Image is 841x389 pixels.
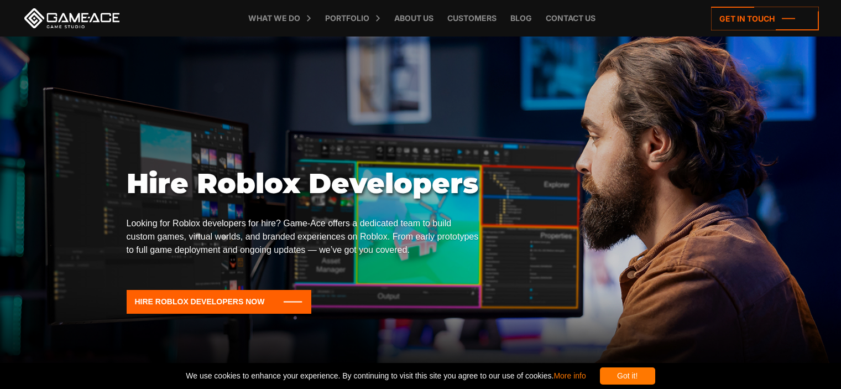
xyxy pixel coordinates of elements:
p: Looking for Roblox developers for hire? Game-Ace offers a dedicated team to build custom games, v... [127,217,479,257]
h1: Hire Roblox Developers [127,167,479,200]
span: We use cookies to enhance your experience. By continuing to visit this site you agree to our use ... [186,367,586,385]
a: Get in touch [711,7,819,30]
a: Hire Roblox Developers Now [127,290,312,314]
a: More info [553,371,586,380]
div: Got it! [600,367,655,385]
